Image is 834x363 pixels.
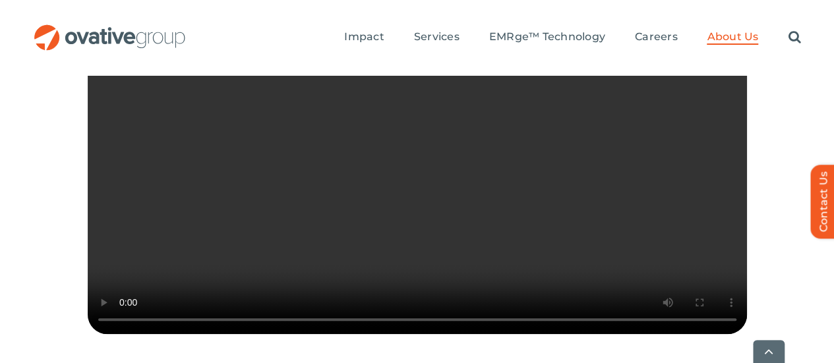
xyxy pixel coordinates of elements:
[344,30,384,45] a: Impact
[707,30,758,45] a: About Us
[414,30,460,43] span: Services
[635,30,678,45] a: Careers
[414,30,460,45] a: Services
[489,30,605,43] span: EMRge™ Technology
[489,30,605,45] a: EMRge™ Technology
[635,30,678,43] span: Careers
[344,16,800,59] nav: Menu
[88,5,747,334] video: Sorry, your browser doesn't support embedded videos.
[788,30,800,45] a: Search
[707,30,758,43] span: About Us
[344,30,384,43] span: Impact
[33,23,187,36] a: OG_Full_horizontal_RGB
